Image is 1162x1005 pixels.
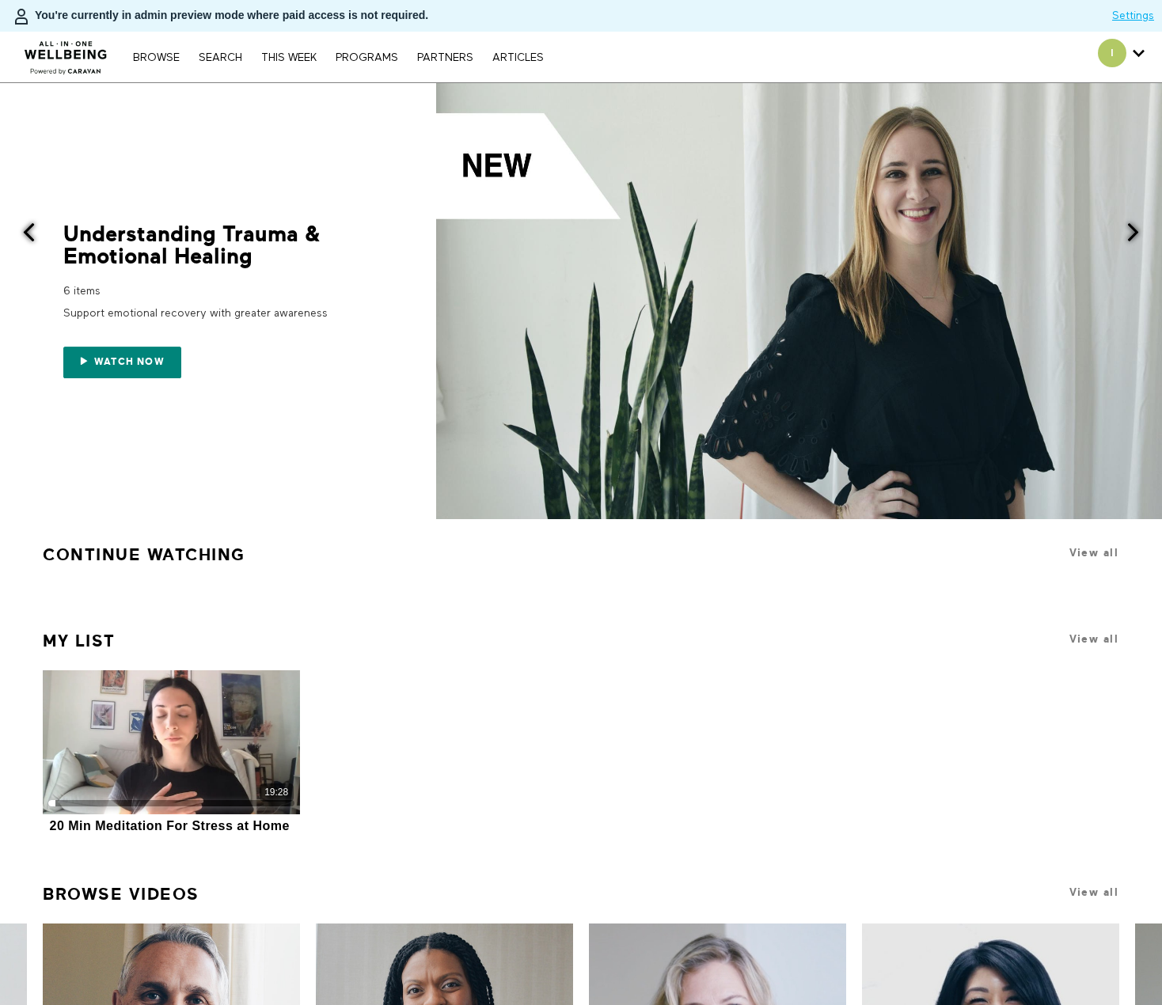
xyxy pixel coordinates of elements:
[1112,8,1154,24] a: Settings
[43,624,116,658] a: My list
[1069,633,1118,645] a: View all
[1069,547,1118,559] a: View all
[1086,32,1156,82] div: Secondary
[18,29,114,77] img: CARAVAN
[125,52,188,63] a: Browse
[1069,886,1118,898] a: View all
[191,52,250,63] a: Search
[12,7,31,26] img: person-bdfc0eaa9744423c596e6e1c01710c89950b1dff7c83b5d61d716cfd8139584f.svg
[43,538,245,571] a: Continue Watching
[484,52,552,63] a: ARTICLES
[49,818,289,833] div: 20 Min Meditation For Stress at Home
[264,786,288,799] div: 19:28
[328,52,406,63] a: PROGRAMS
[125,49,551,65] nav: Primary
[253,52,325,63] a: THIS WEEK
[409,52,481,63] a: PARTNERS
[43,670,299,836] a: 20 Min Meditation For Stress at Home19:2820 Min Meditation For Stress at Home
[43,878,199,911] a: Browse Videos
